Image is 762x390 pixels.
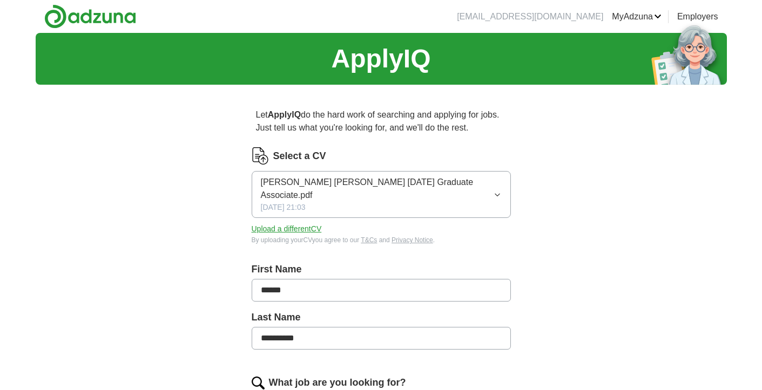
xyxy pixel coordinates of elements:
a: Privacy Notice [392,236,433,244]
a: T&Cs [361,236,377,244]
p: Let do the hard work of searching and applying for jobs. Just tell us what you're looking for, an... [252,104,511,139]
button: [PERSON_NAME] [PERSON_NAME] [DATE] Graduate Associate.pdf[DATE] 21:03 [252,171,511,218]
a: MyAdzuna [612,10,662,23]
a: Employers [677,10,718,23]
button: Upload a differentCV [252,223,322,235]
strong: ApplyIQ [268,110,301,119]
h1: ApplyIQ [331,39,430,78]
label: What job are you looking for? [269,375,406,390]
label: Last Name [252,310,511,325]
div: By uploading your CV you agree to our and . [252,235,511,245]
span: [PERSON_NAME] [PERSON_NAME] [DATE] Graduate Associate.pdf [261,176,494,202]
span: [DATE] 21:03 [261,202,306,213]
li: [EMAIL_ADDRESS][DOMAIN_NAME] [457,10,603,23]
img: Adzuna logo [44,4,136,29]
img: search.png [252,377,265,389]
label: Select a CV [273,149,326,163]
img: CV Icon [252,147,269,165]
label: First Name [252,262,511,277]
